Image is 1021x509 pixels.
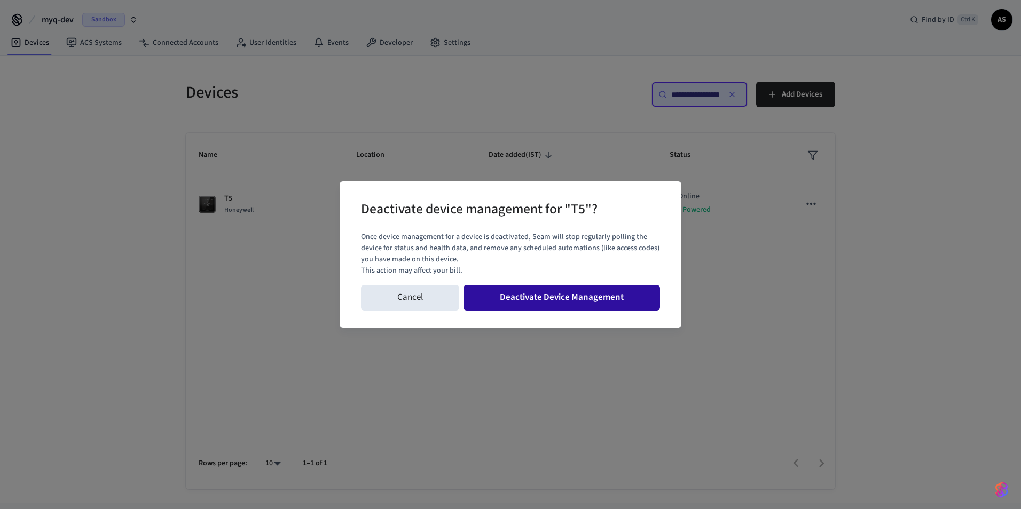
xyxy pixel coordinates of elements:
[361,194,598,227] h2: Deactivate device management for "T5"?
[464,285,660,311] button: Deactivate Device Management
[995,481,1008,498] img: SeamLogoGradient.69752ec5.svg
[361,232,660,265] p: Once device management for a device is deactivated, Seam will stop regularly polling the device f...
[361,285,459,311] button: Cancel
[361,265,660,276] p: This action may affect your bill.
